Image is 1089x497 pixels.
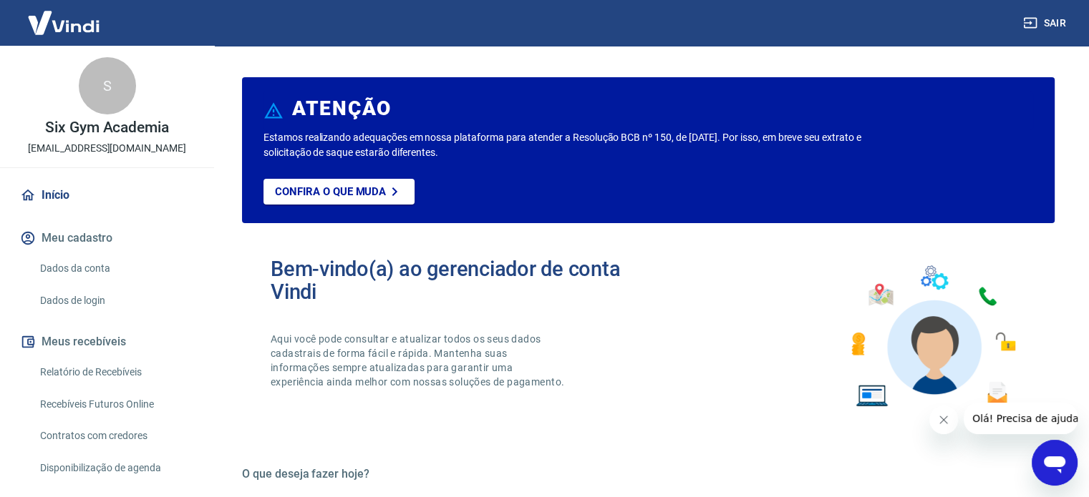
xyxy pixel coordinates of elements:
[17,326,197,358] button: Meus recebíveis
[34,286,197,315] a: Dados de login
[275,185,386,198] p: Confira o que muda
[17,222,197,254] button: Meu cadastro
[292,102,392,116] h6: ATENÇÃO
[34,254,197,283] a: Dados da conta
[964,403,1078,434] iframe: Mensagem da empresa
[34,421,197,451] a: Contratos com credores
[838,257,1026,415] img: Imagem de um avatar masculino com diversos icones exemplificando as funcionalidades do gerenciado...
[263,179,415,205] a: Confira o que muda
[9,10,120,21] span: Olá! Precisa de ajuda?
[79,57,136,114] div: S
[45,120,169,135] p: Six Gym Academia
[263,130,879,160] p: Estamos realizando adequações em nossa plataforma para atender a Resolução BCB nº 150, de [DATE]....
[1020,10,1072,36] button: Sair
[34,358,197,387] a: Relatório de Recebíveis
[929,405,958,434] iframe: Fechar mensagem
[28,141,186,156] p: [EMAIL_ADDRESS][DOMAIN_NAME]
[34,390,197,419] a: Recebíveis Futuros Online
[271,257,649,303] h2: Bem-vindo(a) ao gerenciador de conta Vindi
[1032,440,1078,486] iframe: Botão para abrir a janela de mensagens
[271,332,567,389] p: Aqui você pode consultar e atualizar todos os seus dados cadastrais de forma fácil e rápida. Mant...
[34,453,197,483] a: Disponibilização de agenda
[17,179,197,211] a: Início
[17,1,110,44] img: Vindi
[242,467,1055,481] h5: O que deseja fazer hoje?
